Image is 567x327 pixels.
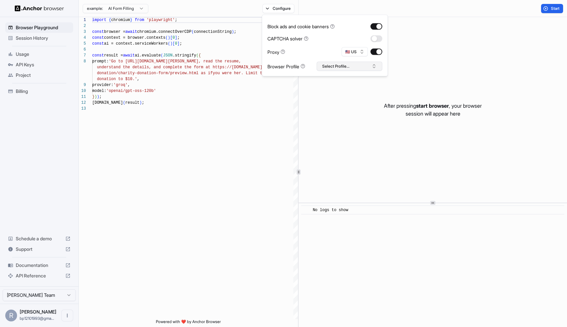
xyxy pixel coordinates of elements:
[92,35,104,40] span: const
[267,23,335,30] div: Block ads and cookie banners
[123,100,125,105] span: (
[5,33,73,43] div: Session History
[208,59,241,64] span: ad the resume,
[79,17,86,23] div: 1
[267,48,285,55] div: Proxy
[61,310,73,321] button: Open menu
[541,4,563,13] button: Start
[79,82,86,88] div: 9
[92,18,106,22] span: import
[170,41,173,46] span: )
[104,53,123,58] span: result =
[16,51,71,57] span: Usage
[262,4,294,13] button: Configure
[128,83,130,87] span: ,
[79,106,86,112] div: 13
[165,35,168,40] span: (
[215,65,274,70] span: ttps://[DOMAIN_NAME][URL]
[94,95,97,99] span: )
[79,94,86,100] div: 11
[199,53,201,58] span: {
[16,262,63,269] span: Documentation
[104,30,125,34] span: browser =
[92,83,114,87] span: provider:
[97,77,137,81] span: donation to $10.'
[79,58,86,64] div: 8
[114,83,128,87] span: 'groq'
[267,63,305,70] div: Browser Profile
[5,86,73,97] div: Billing
[135,18,144,22] span: from
[79,23,86,29] div: 2
[384,102,482,118] p: After pressing , your browser session will appear here
[104,41,168,46] span: ai = context.serviceWorkers
[173,53,196,58] span: .stringify
[191,30,194,34] span: (
[97,65,215,70] span: understand the details, and complete the form at h
[5,260,73,271] div: Documentation
[97,95,99,99] span: )
[5,271,73,281] div: API Reference
[92,100,123,105] span: [DOMAIN_NAME]
[79,88,86,94] div: 10
[125,30,137,34] span: await
[125,100,139,105] span: result
[92,59,109,64] span: prompt:
[313,208,348,212] span: No logs to show
[168,35,170,40] span: )
[156,319,221,327] span: Powered with ❤️ by Anchor Browser
[234,30,236,34] span: ;
[173,35,175,40] span: 0
[79,35,86,41] div: 4
[5,70,73,80] div: Project
[16,72,71,78] span: Project
[109,18,111,22] span: {
[163,53,173,58] span: JSON
[92,89,106,93] span: model:
[130,18,132,22] span: }
[79,41,86,47] div: 5
[79,53,86,58] div: 7
[139,100,142,105] span: )
[5,22,73,33] div: Browser Playground
[5,244,73,254] div: Support
[20,316,54,321] span: bp12101993@gmail.com
[5,59,73,70] div: API Keys
[5,310,17,321] div: R
[92,41,104,46] span: const
[416,102,449,109] span: start browser
[106,89,156,93] span: 'openai/gpt-oss-120b'
[16,235,63,242] span: Schedule a demo
[175,35,177,40] span: ]
[15,5,64,11] img: Anchor Logo
[92,95,94,99] span: }
[168,41,170,46] span: (
[317,62,382,71] button: Select Profile...
[267,35,308,42] div: CAPTCHA solver
[137,77,139,81] span: ,
[194,30,232,34] span: connectionString
[104,35,165,40] span: context = browser.contexts
[16,88,71,95] span: Billing
[92,53,104,58] span: const
[175,18,177,22] span: ;
[99,95,102,99] span: ;
[179,41,182,46] span: ;
[109,59,208,64] span: 'Go to [URL][DOMAIN_NAME][PERSON_NAME], re
[92,30,104,34] span: const
[213,71,267,76] span: you were her. Limit the
[551,6,560,11] span: Start
[177,41,179,46] span: ]
[5,233,73,244] div: Schedule a demo
[79,100,86,106] div: 12
[111,18,130,22] span: chromium
[16,35,71,41] span: Session History
[79,29,86,35] div: 3
[170,35,173,40] span: [
[123,53,135,58] span: await
[142,100,144,105] span: ;
[173,41,175,46] span: [
[175,41,177,46] span: 0
[16,24,71,31] span: Browser Playground
[232,30,234,34] span: )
